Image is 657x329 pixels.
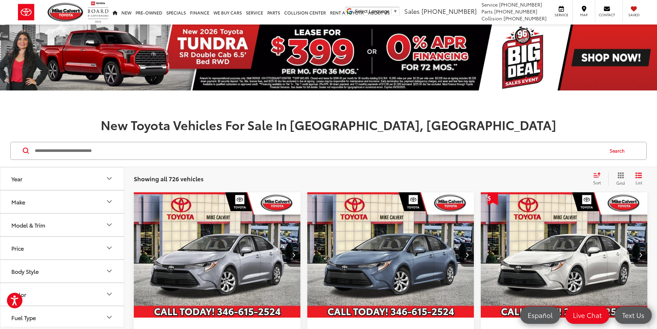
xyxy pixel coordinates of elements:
[630,172,647,186] button: List View
[0,306,125,329] button: Fuel TypeFuel Type
[635,180,642,185] span: List
[520,307,560,324] a: Español
[603,142,635,159] button: Search
[599,12,615,17] span: Contact
[480,192,648,318] div: 2025 Toyota Corolla LE 0
[11,268,39,274] div: Body Style
[565,307,609,324] a: Live Chat
[105,174,113,183] div: Year
[34,143,603,159] input: Search by Make, Model, or Keyword
[481,8,493,15] span: Parts
[11,222,45,228] div: Model & Trim
[105,221,113,229] div: Model & Trim
[460,243,474,267] button: Next image
[0,214,125,236] button: Model & TrimModel & Trim
[626,12,641,17] span: Saved
[105,290,113,298] div: Color
[11,314,36,321] div: Fuel Type
[404,7,420,16] span: Sales
[480,192,648,318] img: 2025 Toyota Corolla LE
[619,311,648,319] span: Text Us
[105,244,113,252] div: Price
[0,237,125,259] button: PricePrice
[11,245,24,251] div: Price
[634,243,647,267] button: Next image
[481,1,498,8] span: Service
[11,175,22,182] div: Year
[134,174,203,183] span: Showing all 726 vehicles
[494,8,537,15] span: [PHONE_NUMBER]
[481,15,502,22] span: Collision
[48,3,84,22] img: Mike Calvert Toyota
[554,12,569,17] span: Service
[0,283,125,306] button: ColorColor
[133,192,301,318] div: 2025 Toyota Corolla LE 0
[480,192,648,318] a: 2025 Toyota Corolla LE2025 Toyota Corolla LE2025 Toyota Corolla LE2025 Toyota Corolla LE
[393,9,398,14] span: ▼
[488,192,498,205] span: Get Price Drop Alert
[11,291,26,298] div: Color
[593,180,601,185] span: Sort
[0,167,125,190] button: YearYear
[0,191,125,213] button: MakeMake
[105,197,113,206] div: Make
[608,172,630,186] button: Grid View
[307,192,475,318] div: 2025 Toyota Corolla LE 0
[590,172,608,186] button: Select sort value
[0,260,125,282] button: Body StyleBody Style
[133,192,301,318] a: 2025 Toyota Corolla LE2025 Toyota Corolla LE2025 Toyota Corolla LE2025 Toyota Corolla LE
[133,192,301,318] img: 2025 Toyota Corolla LE
[569,311,605,319] span: Live Chat
[105,313,113,321] div: Fuel Type
[307,192,475,318] img: 2025 Toyota Corolla LE
[287,243,300,267] button: Next image
[615,307,652,324] a: Text Us
[307,192,475,318] a: 2025 Toyota Corolla LE2025 Toyota Corolla LE2025 Toyota Corolla LE2025 Toyota Corolla LE
[576,12,591,17] span: Map
[616,180,625,186] span: Grid
[11,199,25,205] div: Make
[504,15,547,22] span: [PHONE_NUMBER]
[421,7,477,16] span: [PHONE_NUMBER]
[524,311,556,319] span: Español
[499,1,542,8] span: [PHONE_NUMBER]
[105,267,113,275] div: Body Style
